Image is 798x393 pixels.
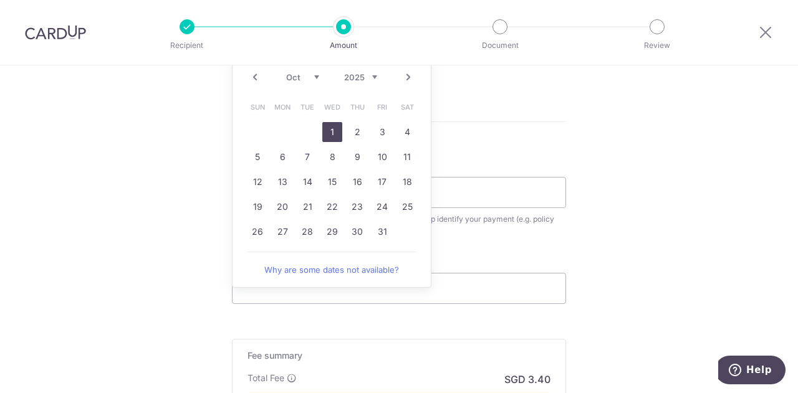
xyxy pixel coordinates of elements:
[297,172,317,192] a: 14
[372,97,392,117] span: Friday
[322,147,342,167] a: 8
[372,172,392,192] a: 17
[272,147,292,167] a: 6
[272,222,292,242] a: 27
[397,147,417,167] a: 11
[397,172,417,192] a: 18
[397,97,417,117] span: Saturday
[297,222,317,242] a: 28
[397,197,417,217] a: 25
[248,70,262,85] a: Prev
[248,147,267,167] a: 5
[297,97,317,117] span: Tuesday
[718,356,786,387] iframe: Opens a widget where you can find more information
[322,222,342,242] a: 29
[372,122,392,142] a: 3
[248,222,267,242] a: 26
[272,172,292,192] a: 13
[322,97,342,117] span: Wednesday
[297,39,390,52] p: Amount
[248,172,267,192] a: 12
[401,70,416,85] a: Next
[248,349,550,362] h5: Fee summary
[141,39,233,52] p: Recipient
[25,25,86,40] img: CardUp
[347,197,367,217] a: 23
[372,222,392,242] a: 31
[504,372,550,387] p: SGD 3.40
[248,197,267,217] a: 19
[248,97,267,117] span: Sunday
[347,122,367,142] a: 2
[322,122,342,142] a: 1
[347,172,367,192] a: 16
[322,172,342,192] a: 15
[347,222,367,242] a: 30
[454,39,546,52] p: Document
[611,39,703,52] p: Review
[347,97,367,117] span: Thursday
[347,147,367,167] a: 9
[272,97,292,117] span: Monday
[272,197,292,217] a: 20
[297,197,317,217] a: 21
[297,147,317,167] a: 7
[322,197,342,217] a: 22
[372,197,392,217] a: 24
[397,122,417,142] a: 4
[248,372,284,384] p: Total Fee
[248,257,416,282] a: Why are some dates not available?
[372,147,392,167] a: 10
